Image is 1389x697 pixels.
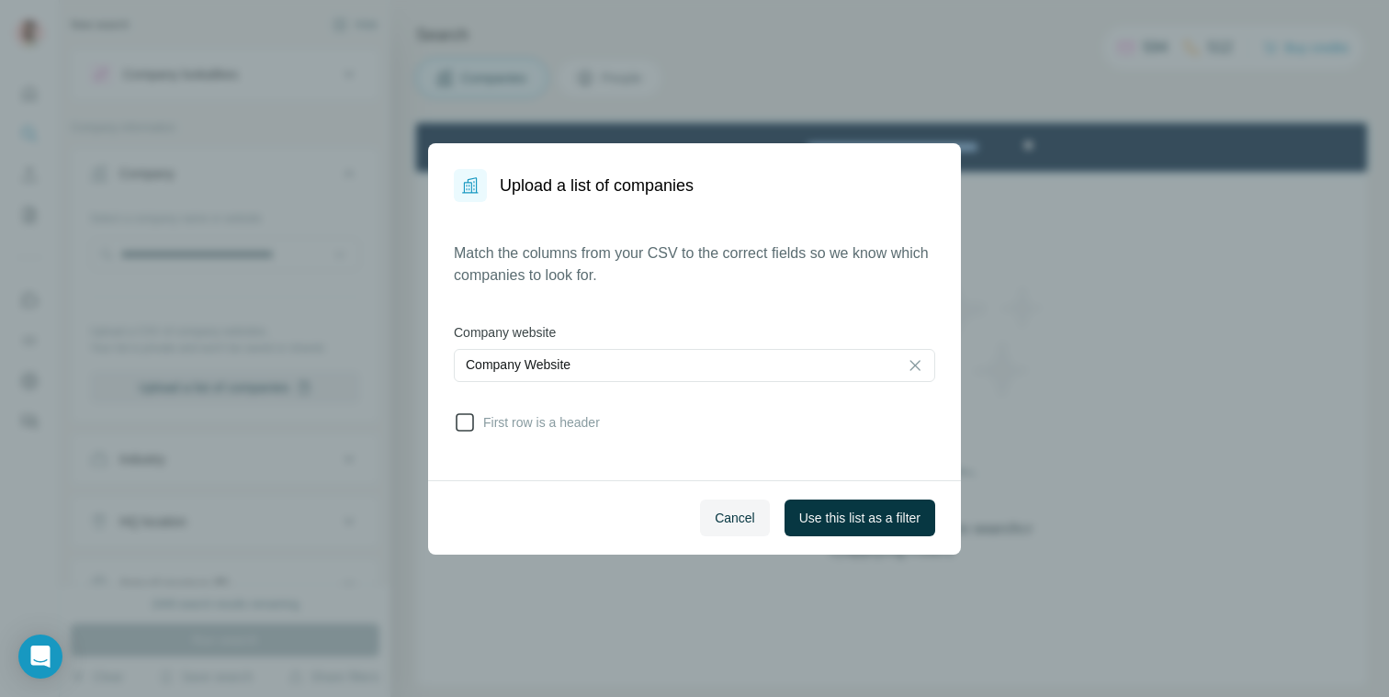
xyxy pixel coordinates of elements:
[346,4,605,44] div: Upgrade plan for full access to Surfe
[700,500,770,536] button: Cancel
[785,500,935,536] button: Use this list as a filter
[715,509,755,527] span: Cancel
[799,509,920,527] span: Use this list as a filter
[454,242,935,287] p: Match the columns from your CSV to the correct fields so we know which companies to look for.
[476,413,600,432] span: First row is a header
[454,323,935,342] label: Company website
[18,635,62,679] div: Open Intercom Messenger
[500,173,694,198] h1: Upload a list of companies
[466,355,570,374] p: Company Website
